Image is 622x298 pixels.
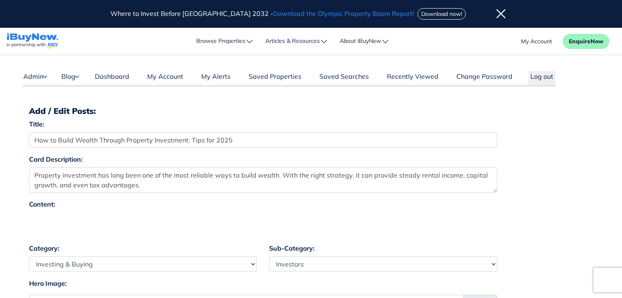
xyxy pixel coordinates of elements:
[7,31,58,51] a: navigations
[591,38,603,45] span: Now
[317,71,371,85] a: Saved Searches
[29,132,497,148] input: 255 characters maximum
[7,33,58,49] img: logo
[29,244,59,252] strong: Category:
[93,71,131,85] a: Dashboard
[199,71,233,85] a: My Alerts
[528,71,555,85] button: Log out
[454,71,514,85] a: Change Password
[29,279,67,287] strong: Hero Image:
[563,34,609,49] button: EnquireNow
[521,37,552,46] a: account
[29,200,55,208] strong: Content:
[145,71,185,85] a: My Account
[29,106,593,116] h3: Add / Edit Posts:
[110,9,416,18] span: Where to Invest Before [GEOGRAPHIC_DATA] 2032 -
[29,155,83,163] strong: Card Description:
[61,71,79,82] button: Blog
[247,71,303,85] a: Saved Properties
[269,244,314,252] strong: Sub-Category:
[29,120,44,128] strong: Title:
[29,167,497,193] textarea: Property investment has long been one of the most reliable ways to build wealth. With the right s...
[385,71,440,85] a: Recently Viewed
[273,9,414,18] span: Download the Olympic Property Boom Report!
[418,8,466,20] button: Download now!
[23,71,47,82] button: Admin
